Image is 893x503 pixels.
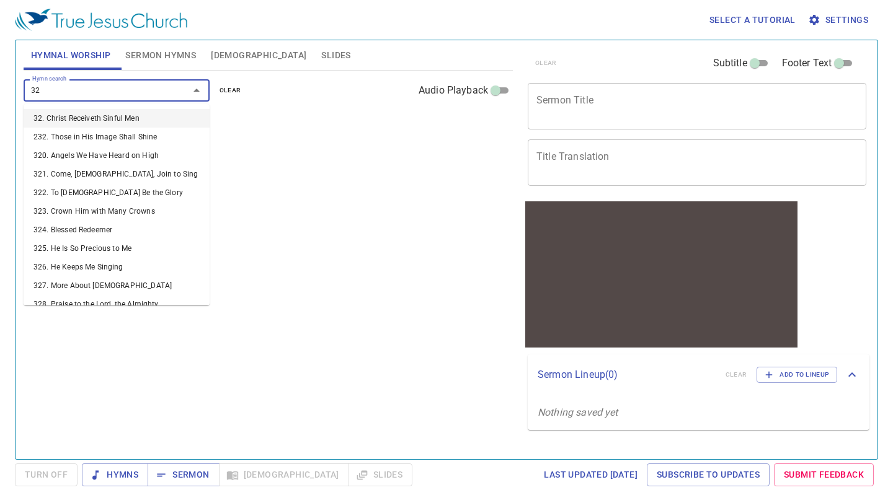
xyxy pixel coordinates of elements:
[24,221,210,239] li: 324. Blessed Redeemer
[24,109,210,128] li: 32. Christ Receiveth Sinful Men
[321,48,350,63] span: Slides
[220,85,241,96] span: clear
[211,48,306,63] span: [DEMOGRAPHIC_DATA]
[774,463,874,486] a: Submit Feedback
[765,369,829,380] span: Add to Lineup
[24,239,210,258] li: 325. He Is So Precious to Me
[24,165,210,183] li: 321. Come, [DEMOGRAPHIC_DATA], Join to Sing
[539,463,642,486] a: Last updated [DATE]
[657,467,760,483] span: Subscribe to Updates
[811,12,868,28] span: Settings
[757,367,837,383] button: Add to Lineup
[24,128,210,146] li: 232. Those in His Image Shall Shine
[148,463,219,486] button: Sermon
[523,199,800,350] iframe: from-child
[704,9,801,32] button: Select a tutorial
[806,9,873,32] button: Settings
[538,367,716,382] p: Sermon Lineup ( 0 )
[24,258,210,276] li: 326. He Keeps Me Singing
[212,83,249,98] button: clear
[528,354,869,395] div: Sermon Lineup(0)clearAdd to Lineup
[188,82,205,99] button: Close
[24,146,210,165] li: 320. Angels We Have Heard on High
[544,467,638,483] span: Last updated [DATE]
[125,48,196,63] span: Sermon Hymns
[782,56,832,71] span: Footer Text
[82,463,148,486] button: Hymns
[538,406,618,418] i: Nothing saved yet
[713,56,747,71] span: Subtitle
[24,276,210,295] li: 327. More About [DEMOGRAPHIC_DATA]
[784,467,864,483] span: Submit Feedback
[31,48,111,63] span: Hymnal Worship
[158,467,209,483] span: Sermon
[24,202,210,221] li: 323. Crown Him with Many Crowns
[419,83,488,98] span: Audio Playback
[24,183,210,202] li: 322. To [DEMOGRAPHIC_DATA] Be the Glory
[709,12,796,28] span: Select a tutorial
[92,467,138,483] span: Hymns
[15,9,187,31] img: True Jesus Church
[24,295,210,313] li: 328. Praise to the Lord, the Almighty
[647,463,770,486] a: Subscribe to Updates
